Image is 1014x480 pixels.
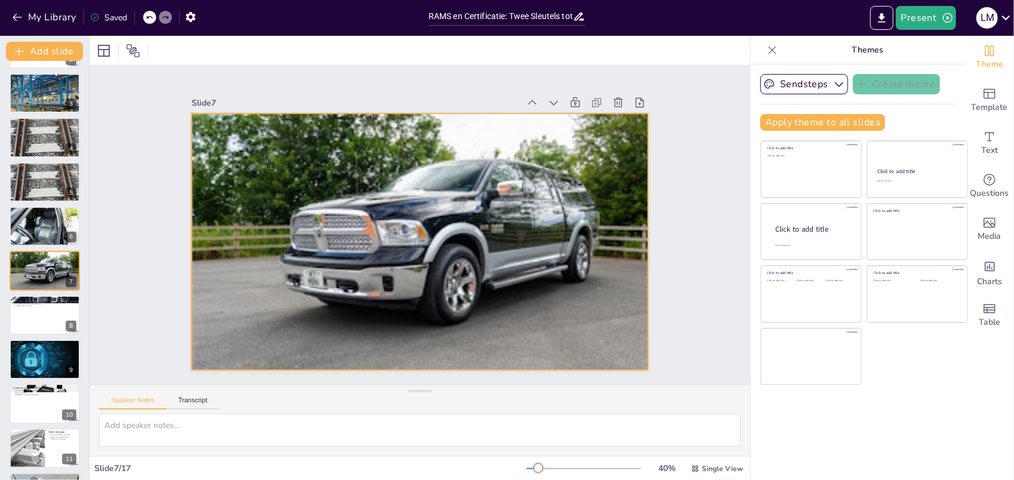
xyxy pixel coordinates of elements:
[797,279,824,282] div: Click to add text
[10,296,80,335] div: 8
[782,36,954,64] p: Themes
[99,396,167,410] button: Speaker Notes
[966,294,1013,337] div: Add a table
[768,155,853,158] div: Click to add text
[775,244,850,247] div: Click to add body
[10,251,80,290] div: 7
[90,12,127,23] div: Saved
[13,389,76,392] p: Belangrijke instanties in [GEOGRAPHIC_DATA]
[48,430,76,434] p: SIMOC Methode
[976,58,1003,71] span: Theme
[981,144,998,157] span: Text
[966,165,1013,208] div: Get real-time input from your audience
[653,463,682,474] div: 40 %
[66,321,76,331] div: 8
[10,162,80,202] div: 5
[976,7,998,29] div: L M
[48,433,76,436] p: Innovatieve SIMOC-methode
[13,393,76,396] p: INFRABEL's verantwoordelijkheden
[874,270,959,275] div: Click to add title
[877,168,957,175] div: Click to add title
[775,224,852,234] div: Click to add title
[760,114,885,131] button: Apply theme to all slides
[429,8,573,25] input: Insert title
[760,74,848,94] button: Sendsteps
[13,303,76,305] p: Het belang van Europese specificaties
[13,386,76,390] p: Instanties in [GEOGRAPHIC_DATA]
[976,6,998,30] button: L M
[66,143,76,154] div: 4
[66,276,76,287] div: 7
[874,208,959,213] div: Click to add title
[977,275,1002,288] span: Charts
[13,392,76,394] p: Rol van NSA RAIL
[10,384,80,423] div: 10
[66,99,76,109] div: 3
[966,251,1013,294] div: Add charts and graphs
[94,41,113,60] div: Layout
[972,101,1008,114] span: Template
[13,297,76,301] p: Technische Vereisten
[62,410,76,420] div: 10
[6,42,83,61] button: Add slide
[264,261,536,463] div: Slide 7
[10,73,80,113] div: 3
[48,436,76,438] p: Beheer van veranderingen
[9,8,81,27] button: My Library
[896,6,956,30] button: Present
[853,74,940,94] button: Create theme
[966,122,1013,165] div: Add text boxes
[702,464,743,473] span: Single View
[826,279,853,282] div: Click to add text
[167,396,220,410] button: Transcript
[10,429,80,468] div: 11
[62,454,76,464] div: 11
[768,146,853,150] div: Click to add title
[768,279,794,282] div: Click to add text
[10,340,80,379] div: 9
[10,207,80,246] div: 6
[66,232,76,242] div: 6
[48,438,76,441] p: Veiligheid waarborgen
[13,305,76,307] p: Toepassing van normen
[920,279,958,282] div: Click to add text
[126,44,140,58] span: Position
[66,187,76,198] div: 5
[66,365,76,376] div: 9
[979,316,1000,329] span: Table
[768,270,853,275] div: Click to add title
[870,6,893,30] button: Export to PowerPoint
[978,230,1001,243] span: Media
[877,180,956,183] div: Click to add text
[13,300,76,303] p: Technische vereisten zijn cruciaal voor veiligheid
[966,36,1013,79] div: Change the overall theme
[970,187,1009,200] span: Questions
[94,463,526,474] div: Slide 7 / 17
[966,208,1013,251] div: Add images, graphics, shapes or video
[874,279,911,282] div: Click to add text
[966,79,1013,122] div: Add ready made slides
[10,118,80,157] div: 4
